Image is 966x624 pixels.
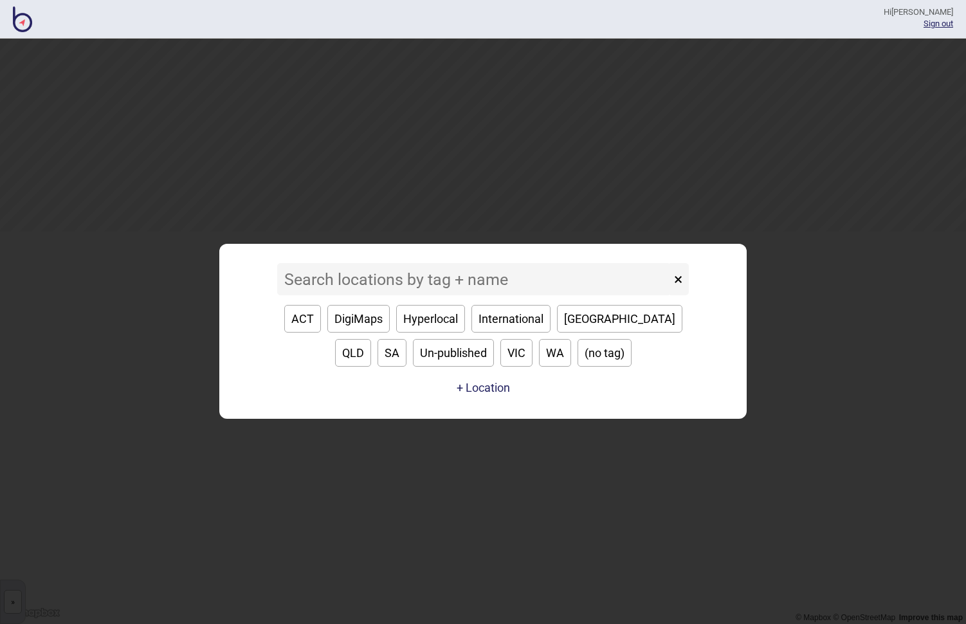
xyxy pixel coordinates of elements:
[668,263,689,295] button: ×
[578,339,632,367] button: (no tag)
[557,305,682,333] button: [GEOGRAPHIC_DATA]
[335,339,371,367] button: QLD
[378,339,406,367] button: SA
[327,305,390,333] button: DigiMaps
[413,339,494,367] button: Un-published
[457,381,510,394] button: + Location
[453,376,513,399] a: + Location
[13,6,32,32] img: BindiMaps CMS
[884,6,953,18] div: Hi [PERSON_NAME]
[471,305,551,333] button: International
[277,263,671,295] input: Search locations by tag + name
[284,305,321,333] button: ACT
[539,339,571,367] button: WA
[396,305,465,333] button: Hyperlocal
[924,19,953,28] button: Sign out
[500,339,533,367] button: VIC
